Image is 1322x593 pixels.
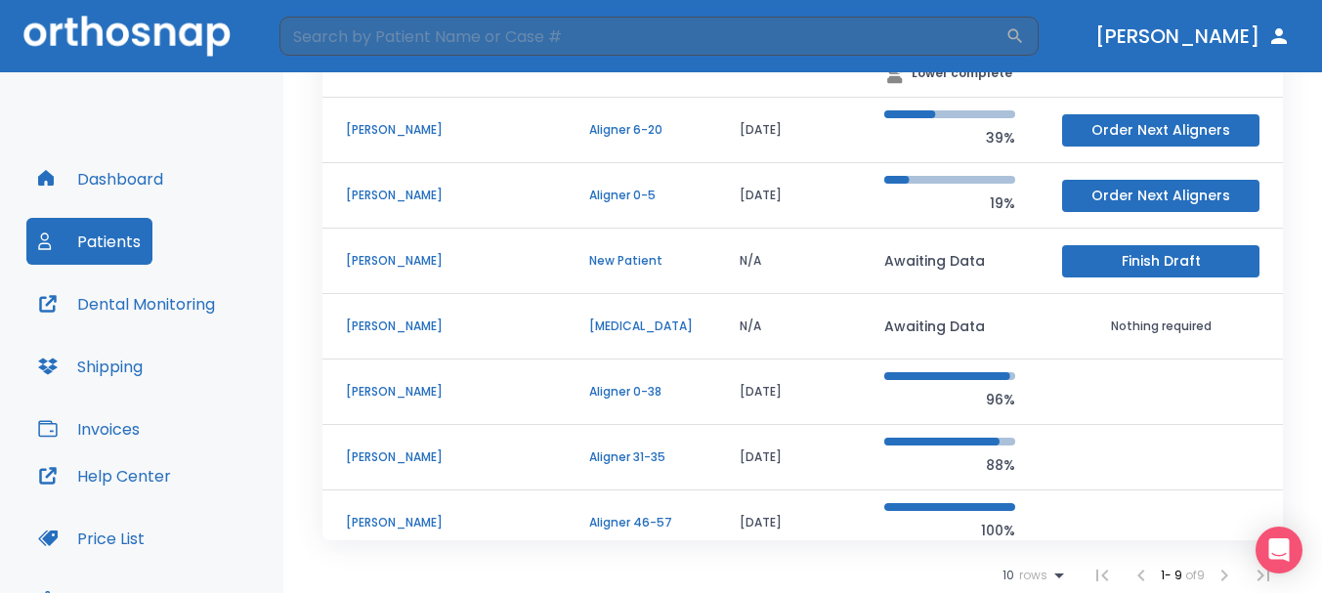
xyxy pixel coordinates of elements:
[884,191,1015,215] p: 19%
[1062,245,1259,277] button: Finish Draft
[346,187,542,204] p: [PERSON_NAME]
[26,280,227,327] button: Dental Monitoring
[346,514,542,531] p: [PERSON_NAME]
[26,452,183,499] button: Help Center
[884,126,1015,149] p: 39%
[884,249,1015,273] p: Awaiting Data
[1185,567,1205,583] span: of 9
[884,388,1015,411] p: 96%
[346,318,542,335] p: [PERSON_NAME]
[716,490,861,556] td: [DATE]
[884,315,1015,338] p: Awaiting Data
[26,515,156,562] button: Price List
[1014,569,1047,582] span: rows
[716,360,861,425] td: [DATE]
[279,17,1005,56] input: Search by Patient Name or Case #
[1087,19,1299,54] button: [PERSON_NAME]
[23,16,231,56] img: Orthosnap
[589,252,693,270] p: New Patient
[1161,567,1185,583] span: 1 - 9
[589,187,693,204] p: Aligner 0-5
[1062,114,1259,147] button: Order Next Aligners
[716,425,861,490] td: [DATE]
[26,155,175,202] button: Dashboard
[1062,318,1259,335] p: Nothing required
[716,294,861,360] td: N/A
[589,318,693,335] p: [MEDICAL_DATA]
[1002,569,1014,582] span: 10
[346,383,542,401] p: [PERSON_NAME]
[589,514,693,531] p: Aligner 46-57
[716,98,861,163] td: [DATE]
[884,519,1015,542] p: 100%
[884,453,1015,477] p: 88%
[716,163,861,229] td: [DATE]
[912,64,1012,82] p: Lower complete
[26,218,152,265] button: Patients
[346,252,542,270] p: [PERSON_NAME]
[589,121,693,139] p: Aligner 6-20
[589,448,693,466] p: Aligner 31-35
[26,405,151,452] button: Invoices
[346,121,542,139] p: [PERSON_NAME]
[1256,527,1302,573] div: Open Intercom Messenger
[716,229,861,294] td: N/A
[589,383,693,401] p: Aligner 0-38
[346,448,542,466] p: [PERSON_NAME]
[1062,180,1259,212] button: Order Next Aligners
[26,343,154,390] button: Shipping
